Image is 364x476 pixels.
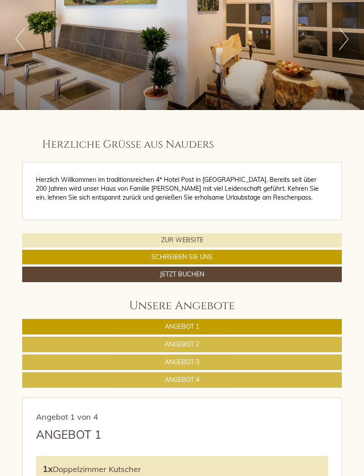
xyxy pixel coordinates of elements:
[16,28,25,50] button: Previous
[42,139,214,150] h1: Herzliche Grüße aus Nauders
[43,463,53,474] b: 1x
[22,233,342,248] a: Zur Website
[36,426,102,443] div: Angebot 1
[165,358,199,366] span: Angebot 3
[339,28,348,50] button: Next
[36,412,98,422] span: Angebot 1 von 4
[165,376,199,384] span: Angebot 4
[22,250,342,264] a: Schreiben Sie uns
[43,463,321,476] div: Doppelzimmer Kutscher
[22,298,342,314] div: Unsere Angebote
[165,340,199,348] span: Angebot 2
[36,176,328,202] p: Herzlich Willkommen im traditionsreichen 4* Hotel Post in [GEOGRAPHIC_DATA]. Bereits seit über 20...
[22,267,342,282] a: Jetzt buchen
[165,323,199,330] span: Angebot 1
